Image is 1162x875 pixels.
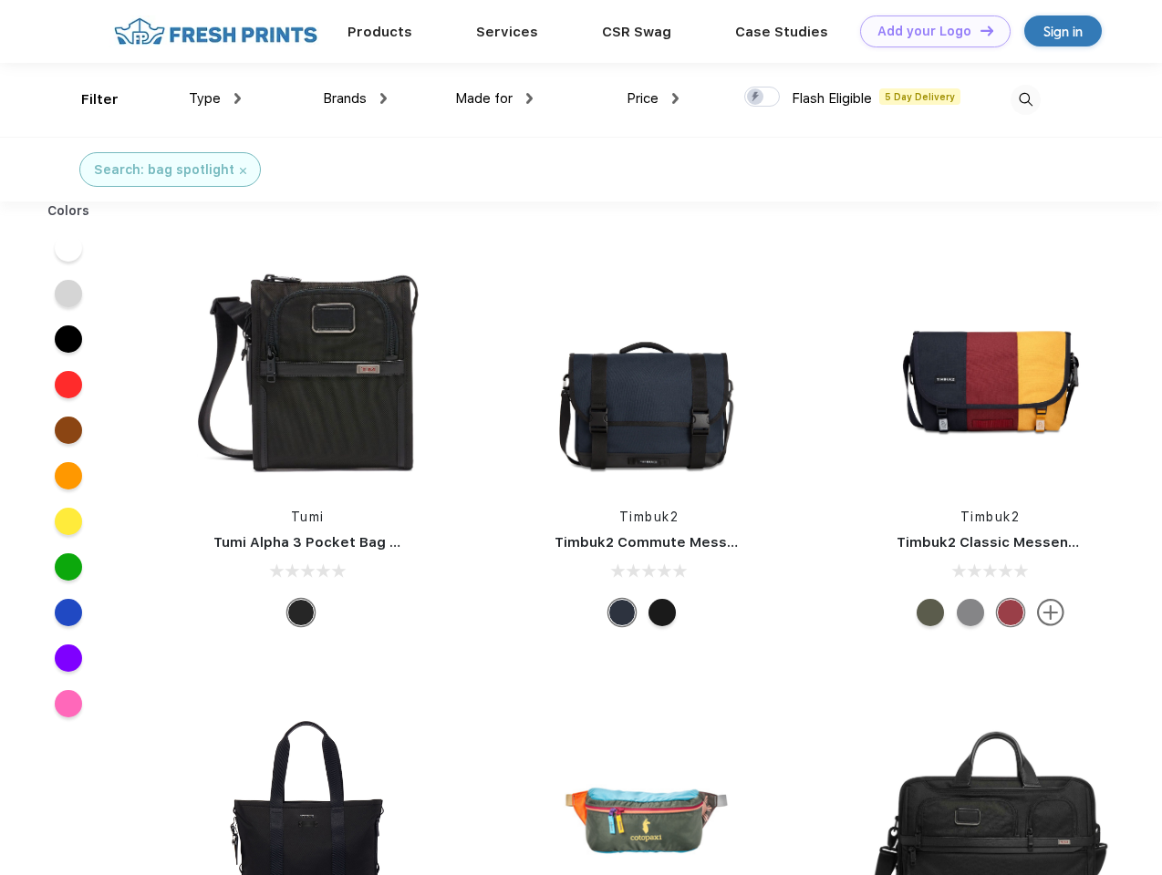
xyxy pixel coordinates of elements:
[213,534,427,551] a: Tumi Alpha 3 Pocket Bag Small
[897,534,1123,551] a: Timbuk2 Classic Messenger Bag
[1043,21,1083,42] div: Sign in
[189,90,221,107] span: Type
[455,90,513,107] span: Made for
[291,510,325,524] a: Tumi
[240,168,246,174] img: filter_cancel.svg
[109,15,323,47] img: fo%20logo%202.webp
[792,90,872,107] span: Flash Eligible
[869,247,1112,489] img: func=resize&h=266
[234,93,241,104] img: dropdown.png
[555,534,799,551] a: Timbuk2 Commute Messenger Bag
[877,24,971,39] div: Add your Logo
[380,93,387,104] img: dropdown.png
[186,247,429,489] img: func=resize&h=266
[672,93,679,104] img: dropdown.png
[619,510,680,524] a: Timbuk2
[917,599,944,626] div: Eco Army
[627,90,659,107] span: Price
[348,24,412,40] a: Products
[608,599,636,626] div: Eco Nautical
[527,247,770,489] img: func=resize&h=266
[81,89,119,110] div: Filter
[1011,85,1041,115] img: desktop_search.svg
[997,599,1024,626] div: Eco Bookish
[526,93,533,104] img: dropdown.png
[323,90,367,107] span: Brands
[648,599,676,626] div: Eco Black
[34,201,104,221] div: Colors
[980,26,993,36] img: DT
[879,88,960,105] span: 5 Day Delivery
[94,160,234,180] div: Search: bag spotlight
[957,599,984,626] div: Eco Gunmetal
[1024,15,1102,46] a: Sign in
[1037,599,1064,626] img: more.svg
[287,599,315,626] div: Black
[960,510,1021,524] a: Timbuk2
